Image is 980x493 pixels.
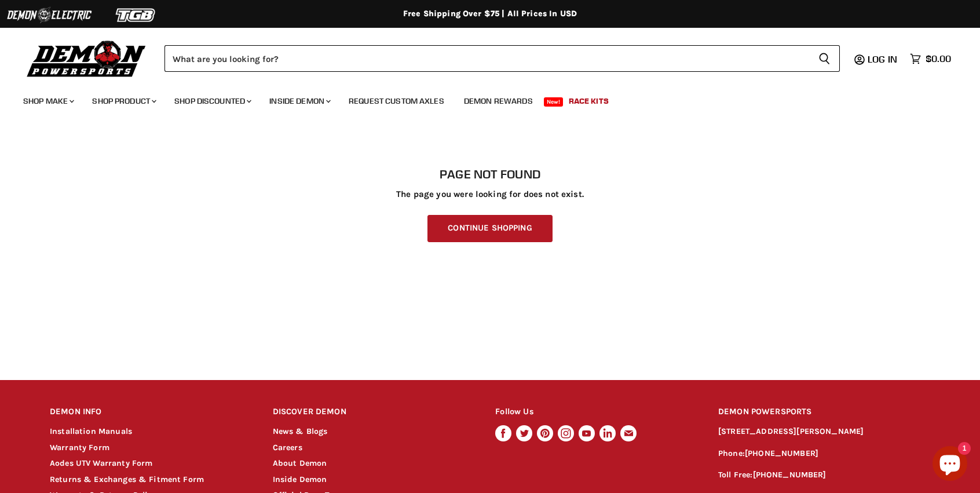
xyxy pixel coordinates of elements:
p: [STREET_ADDRESS][PERSON_NAME] [718,425,930,439]
img: TGB Logo 2 [93,4,180,26]
a: Careers [273,443,302,452]
a: Request Custom Axles [340,89,453,113]
img: Demon Powersports [23,38,150,79]
a: Demon Rewards [455,89,542,113]
a: News & Blogs [273,426,328,436]
button: Search [809,45,840,72]
span: $0.00 [926,53,951,64]
a: Continue Shopping [427,215,552,242]
a: About Demon [273,458,327,468]
span: New! [544,97,564,107]
a: Installation Manuals [50,426,132,436]
div: Free Shipping Over $75 | All Prices In USD [27,9,953,19]
span: Log in [868,53,897,65]
p: Toll Free: [718,469,930,482]
a: Inside Demon [261,89,338,113]
p: Phone: [718,447,930,461]
a: Aodes UTV Warranty Form [50,458,152,468]
a: Log in [862,54,904,64]
a: Shop Product [83,89,163,113]
a: Shop Discounted [166,89,258,113]
h1: Page not found [50,167,930,181]
a: Warranty Form [50,443,109,452]
a: Inside Demon [273,474,327,484]
ul: Main menu [14,85,948,113]
img: Demon Electric Logo 2 [6,4,93,26]
h2: DEMON POWERSPORTS [718,399,930,426]
h2: DEMON INFO [50,399,251,426]
a: Returns & Exchanges & Fitment Form [50,474,204,484]
input: Search [164,45,809,72]
inbox-online-store-chat: Shopify online store chat [929,446,971,484]
a: [PHONE_NUMBER] [745,448,818,458]
form: Product [164,45,840,72]
a: [PHONE_NUMBER] [753,470,827,480]
a: Race Kits [560,89,617,113]
h2: DISCOVER DEMON [273,399,474,426]
a: Shop Make [14,89,81,113]
p: The page you were looking for does not exist. [50,189,930,199]
a: $0.00 [904,50,957,67]
h2: Follow Us [495,399,696,426]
